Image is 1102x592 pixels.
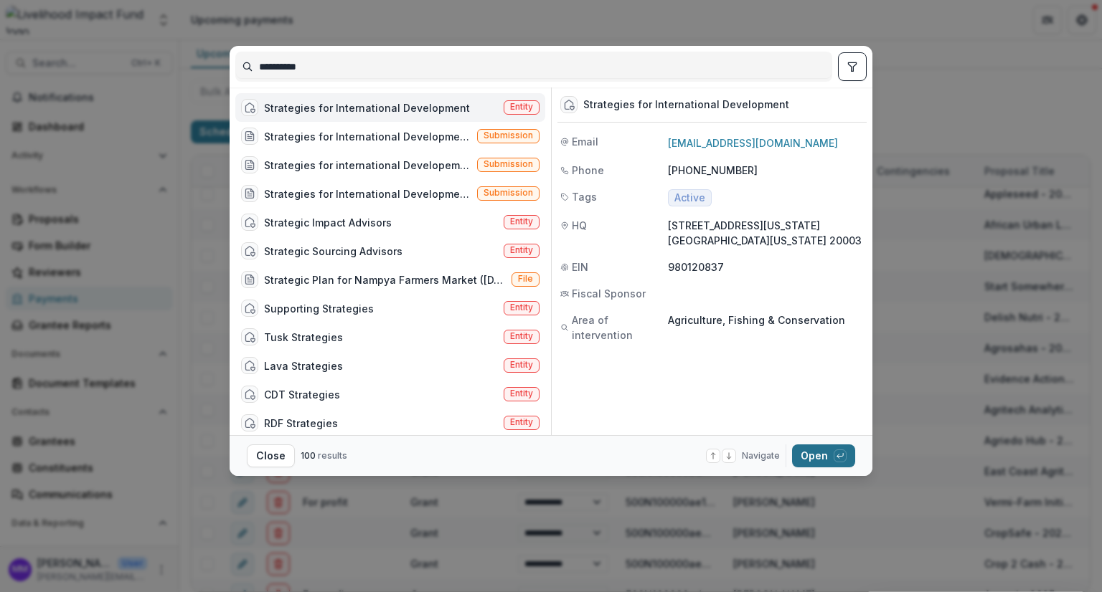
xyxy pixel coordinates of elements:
div: Supporting Strategies [264,301,374,316]
span: 100 [301,450,316,461]
span: Entity [510,360,533,370]
span: Active [674,192,705,204]
span: Submission [484,159,533,169]
p: [PHONE_NUMBER] [668,163,864,178]
span: EIN [572,259,588,274]
span: Email [572,134,598,149]
span: Entity [510,388,533,398]
div: CDT Strategies [264,387,340,402]
div: Strategic Sourcing Advisors [264,244,402,259]
span: Entity [510,302,533,312]
span: Entity [510,417,533,427]
span: Entity [510,331,533,341]
div: RDF Strategies [264,416,338,431]
div: Strategies for international Developemnet - 2023-25 Grant [264,158,471,173]
div: Lava Strategies [264,358,343,373]
div: Strategies for International Development [264,100,470,115]
p: 980120837 [668,259,864,274]
span: Area of intervention [572,312,668,343]
div: Strategies for International Development [583,99,789,111]
span: File [518,274,533,284]
span: Submission [484,130,533,140]
span: results [318,450,347,461]
div: Strategies for International Development (SID) - 2023 Grant - Get to know [264,186,471,201]
div: Strategic Impact Advisors [264,215,392,230]
span: Entity [510,216,533,226]
span: Fiscal Sponsor [572,286,646,301]
span: Tags [572,189,597,204]
button: Close [247,444,295,467]
div: Strategic Plan for Nampya Farmers Market ([DATE]-[DATE]).pdf [264,272,506,287]
a: [EMAIL_ADDRESS][DOMAIN_NAME] [668,137,838,149]
span: HQ [572,218,587,233]
button: toggle filters [838,52,867,81]
span: Phone [572,163,604,178]
span: Submission [484,188,533,198]
p: Agriculture, Fishing & Conservation [668,312,864,328]
div: Strategies for International Development - 2025-28 Grant (A three-year commitment: $100K per year... [264,129,471,144]
button: Open [792,444,855,467]
div: Tusk Strategies [264,330,343,345]
span: Entity [510,245,533,255]
p: [STREET_ADDRESS][US_STATE] [GEOGRAPHIC_DATA][US_STATE] 20003 [668,218,864,248]
span: Entity [510,102,533,112]
span: Navigate [742,449,780,462]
